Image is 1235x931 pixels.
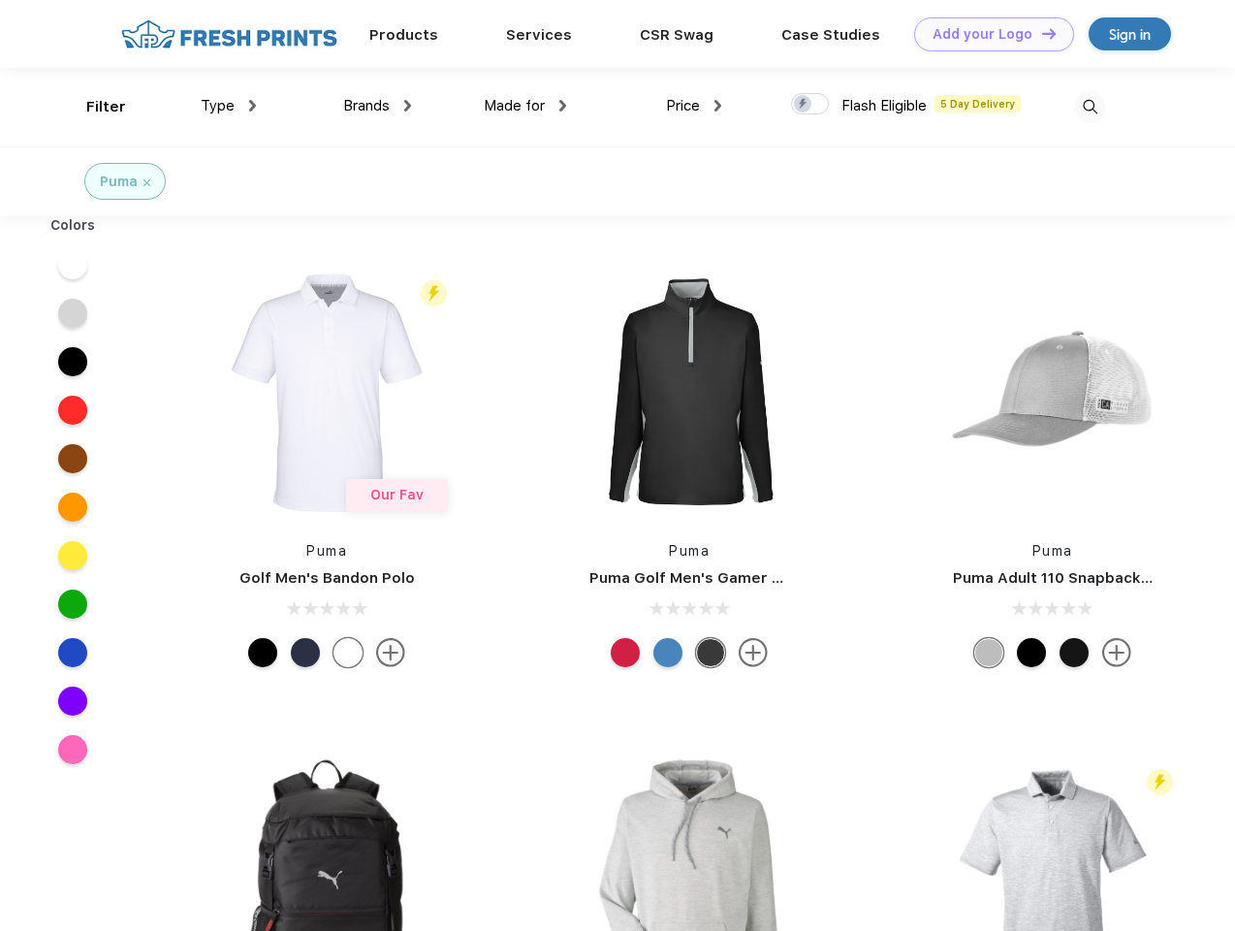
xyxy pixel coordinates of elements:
[198,264,456,522] img: func=resize&h=266
[421,280,447,306] img: flash_active_toggle.svg
[640,26,713,44] a: CSR Swag
[376,638,405,667] img: more.svg
[934,95,1021,112] span: 5 Day Delivery
[484,97,545,114] span: Made for
[506,26,572,44] a: Services
[1074,91,1106,123] img: desktop_search.svg
[714,100,721,112] img: dropdown.png
[36,215,111,236] div: Colors
[343,97,390,114] span: Brands
[1109,23,1151,46] div: Sign in
[369,26,438,44] a: Products
[1089,17,1171,50] a: Sign in
[291,638,320,667] div: Navy Blazer
[1032,543,1073,559] a: Puma
[249,100,256,112] img: dropdown.png
[143,179,150,186] img: filter_cancel.svg
[370,487,424,502] span: Our Fav
[100,172,138,192] div: Puma
[841,97,927,114] span: Flash Eligible
[589,569,896,587] a: Puma Golf Men's Gamer Golf Quarter-Zip
[239,569,415,587] a: Golf Men's Bandon Polo
[974,638,1003,667] div: Quarry with Brt Whit
[933,26,1032,43] div: Add your Logo
[1102,638,1131,667] img: more.svg
[306,543,347,559] a: Puma
[653,638,682,667] div: Bright Cobalt
[1042,28,1056,39] img: DT
[696,638,725,667] div: Puma Black
[666,97,700,114] span: Price
[86,96,126,118] div: Filter
[1147,769,1173,795] img: flash_active_toggle.svg
[333,638,363,667] div: Bright White
[560,264,818,522] img: func=resize&h=266
[248,638,277,667] div: Puma Black
[1017,638,1046,667] div: Pma Blk Pma Blk
[611,638,640,667] div: Ski Patrol
[1060,638,1089,667] div: Pma Blk with Pma Blk
[404,100,411,112] img: dropdown.png
[201,97,235,114] span: Type
[739,638,768,667] img: more.svg
[669,543,710,559] a: Puma
[559,100,566,112] img: dropdown.png
[115,17,343,51] img: fo%20logo%202.webp
[924,264,1182,522] img: func=resize&h=266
